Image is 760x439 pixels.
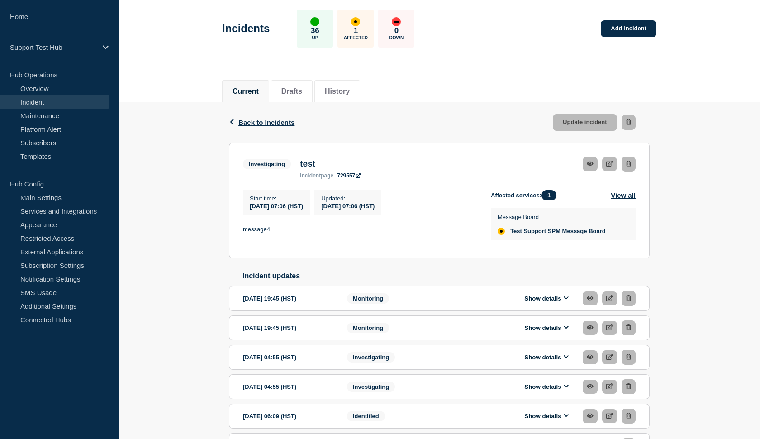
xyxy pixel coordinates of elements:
[522,412,571,420] button: Show details
[311,26,319,35] p: 36
[510,228,606,235] span: Test Support SPM Message Board
[243,320,333,335] div: [DATE] 19:45 (HST)
[243,379,333,394] div: [DATE] 04:55 (HST)
[347,382,395,392] span: Investigating
[300,172,321,179] span: incident
[553,114,617,131] a: Update incident
[601,20,656,37] a: Add incident
[321,202,375,210] div: [DATE] 07:06 (HST)
[243,159,291,169] span: Investigating
[250,203,303,210] span: [DATE] 07:06 (HST)
[389,35,404,40] p: Down
[250,195,303,202] p: Start time :
[243,350,333,365] div: [DATE] 04:55 (HST)
[498,228,505,235] div: affected
[347,293,389,304] span: Monitoring
[541,190,556,200] span: 1
[10,43,97,51] p: Support Test Hub
[522,324,571,332] button: Show details
[229,119,294,126] button: Back to Incidents
[347,352,395,363] span: Investigating
[300,172,333,179] p: page
[522,295,571,302] button: Show details
[337,172,361,179] a: 729557
[354,26,358,35] p: 1
[222,22,270,35] h1: Incidents
[238,119,294,126] span: Back to Incidents
[281,87,302,95] button: Drafts
[325,87,350,95] button: History
[394,26,399,35] p: 0
[392,17,401,26] div: down
[312,35,318,40] p: Up
[351,17,360,26] div: affected
[491,190,561,200] span: Affected services:
[310,17,319,26] div: up
[611,190,636,200] button: View all
[321,195,375,202] p: Updated :
[300,159,361,169] h3: test
[347,323,389,333] span: Monitoring
[243,409,333,424] div: [DATE] 06:09 (HST)
[522,353,571,361] button: Show details
[347,411,385,421] span: Identified
[498,214,606,220] p: Message Board
[242,272,650,280] h2: Incident updates
[233,87,259,95] button: Current
[522,383,571,391] button: Show details
[243,291,333,306] div: [DATE] 19:45 (HST)
[243,225,476,234] p: message4
[344,35,368,40] p: Affected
